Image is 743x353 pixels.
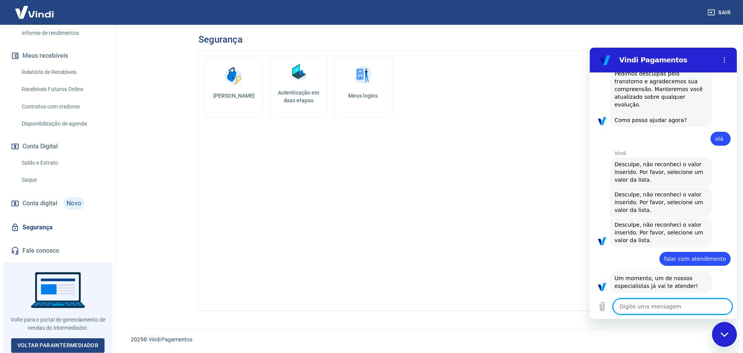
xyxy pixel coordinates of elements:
img: Vindi [9,0,60,24]
span: Conta digital [22,198,57,209]
iframe: Botão para abrir a janela de mensagens, conversa em andamento [712,322,737,347]
button: Conta Digital [9,138,106,155]
a: Meus logins [334,57,392,117]
img: Autenticação em duas etapas [287,61,310,84]
button: Meus recebíveis [9,47,106,64]
a: Informe de rendimentos [19,25,106,41]
h5: [PERSON_NAME] [211,92,257,100]
a: Saque [19,172,106,188]
a: Voltar paraIntermediador [11,338,105,353]
a: Conta digitalNovo [9,194,106,213]
h5: Meus logins [341,92,386,100]
a: Relatório de Recebíveis [19,64,106,80]
a: Segurança [9,219,106,236]
a: Autenticação em duas etapas [269,57,328,117]
h3: Segurança [199,34,242,45]
span: Novo [63,197,85,210]
a: Recebíveis Futuros Online [19,81,106,97]
p: 2025 © [131,336,724,344]
h5: Autenticação em duas etapas [273,89,324,104]
a: Fale conosco [9,242,106,259]
img: Alterar senha [222,64,245,87]
button: Sair [706,5,734,20]
a: Vindi Pagamentos [149,336,192,343]
a: Contratos com credores [19,99,106,115]
img: Meus logins [351,64,375,87]
a: Saldo e Extrato [19,155,106,171]
a: Disponibilização de agenda [19,116,106,132]
a: [PERSON_NAME] [205,57,263,117]
iframe: Janela de mensagens [590,48,737,319]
